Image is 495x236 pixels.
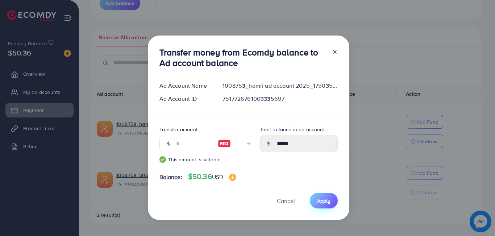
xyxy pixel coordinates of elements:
[277,197,295,205] span: Cancel
[218,139,231,148] img: image
[212,173,223,181] span: USD
[317,197,330,204] span: Apply
[154,82,217,90] div: Ad Account Name
[159,156,166,163] img: guide
[217,95,343,103] div: 7517726761003335697
[268,193,304,208] button: Cancel
[229,174,236,181] img: image
[217,82,343,90] div: 1008753_hamfi ad account 2025_1750357175489
[159,156,237,163] small: This amount is suitable
[154,95,217,103] div: Ad Account ID
[260,126,325,133] label: Total balance in ad account
[310,193,338,208] button: Apply
[188,172,236,181] h4: $50.36
[159,173,182,181] span: Balance:
[159,47,326,68] h3: Transfer money from Ecomdy balance to Ad account balance
[159,126,197,133] label: Transfer amount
